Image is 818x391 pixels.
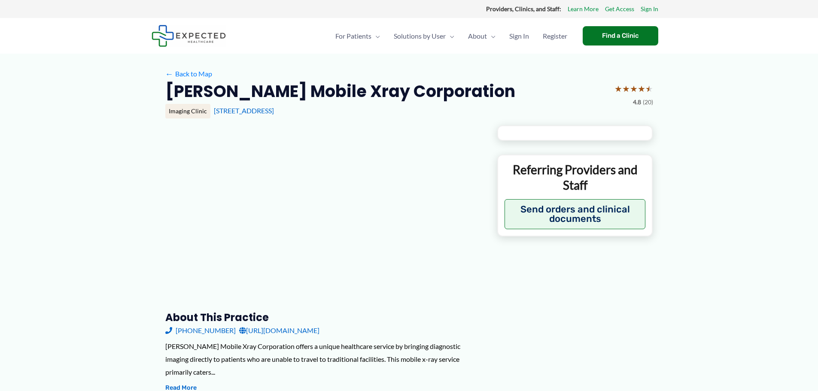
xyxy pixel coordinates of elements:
span: Menu Toggle [487,21,496,51]
span: ★ [630,81,638,97]
a: ←Back to Map [165,67,212,80]
nav: Primary Site Navigation [328,21,574,51]
a: Register [536,21,574,51]
span: About [468,21,487,51]
span: Register [543,21,567,51]
span: Sign In [509,21,529,51]
div: [PERSON_NAME] Mobile Xray Corporation offers a unique healthcare service by bringing diagnostic i... [165,340,484,378]
h3: About this practice [165,311,484,324]
a: Sign In [641,3,658,15]
a: [PHONE_NUMBER] [165,324,236,337]
img: Expected Healthcare Logo - side, dark font, small [152,25,226,47]
a: Get Access [605,3,634,15]
button: Send orders and clinical documents [505,199,646,229]
span: ★ [645,81,653,97]
a: Sign In [502,21,536,51]
span: ← [165,70,173,78]
strong: Providers, Clinics, and Staff: [486,5,561,12]
span: Solutions by User [394,21,446,51]
span: ★ [614,81,622,97]
span: (20) [643,97,653,108]
span: ★ [638,81,645,97]
span: For Patients [335,21,371,51]
a: [STREET_ADDRESS] [214,106,274,115]
div: Imaging Clinic [165,104,210,118]
a: Solutions by UserMenu Toggle [387,21,461,51]
h2: [PERSON_NAME] Mobile Xray Corporation [165,81,515,102]
span: Menu Toggle [446,21,454,51]
a: [URL][DOMAIN_NAME] [239,324,319,337]
a: For PatientsMenu Toggle [328,21,387,51]
span: Menu Toggle [371,21,380,51]
a: Find a Clinic [583,26,658,45]
a: Learn More [568,3,599,15]
span: ★ [622,81,630,97]
p: Referring Providers and Staff [505,162,646,193]
span: 4.8 [633,97,641,108]
a: AboutMenu Toggle [461,21,502,51]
